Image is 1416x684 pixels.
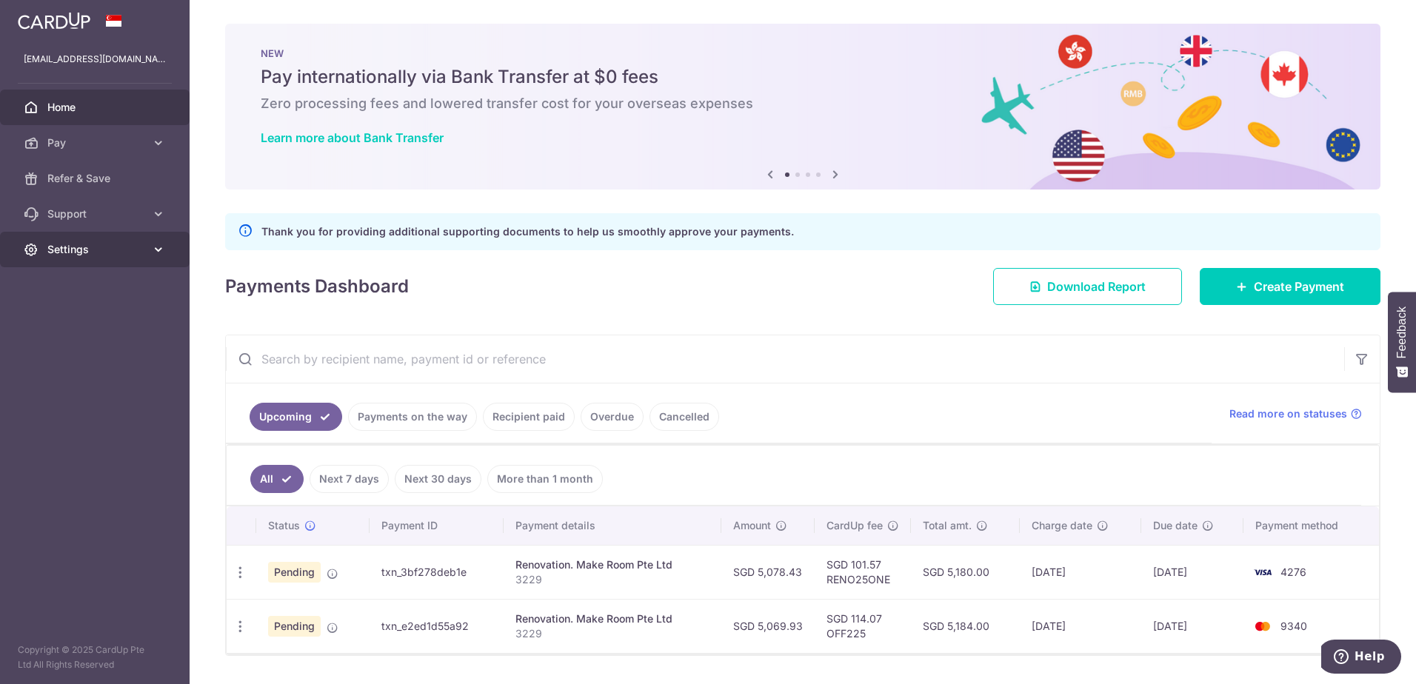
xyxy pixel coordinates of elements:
a: Recipient paid [483,403,575,431]
span: Charge date [1032,518,1092,533]
span: Read more on statuses [1229,406,1347,421]
a: Next 7 days [310,465,389,493]
span: Due date [1153,518,1198,533]
h6: Zero processing fees and lowered transfer cost for your overseas expenses [261,95,1345,113]
img: Bank Card [1248,563,1278,581]
td: txn_3bf278deb1e [370,545,504,599]
span: CardUp fee [826,518,883,533]
span: Pay [47,135,145,150]
a: More than 1 month [487,465,603,493]
a: Download Report [993,268,1182,305]
span: Status [268,518,300,533]
span: Pending [268,562,321,583]
td: txn_e2ed1d55a92 [370,599,504,653]
div: Renovation. Make Room Pte Ltd [515,557,709,572]
input: Search by recipient name, payment id or reference [226,335,1344,383]
span: Support [47,207,145,221]
span: Refer & Save [47,171,145,186]
td: SGD 5,069.93 [721,599,815,653]
img: CardUp [18,12,90,30]
span: Pending [268,616,321,637]
a: All [250,465,304,493]
a: Overdue [581,403,644,431]
span: Home [47,100,145,115]
div: Renovation. Make Room Pte Ltd [515,611,709,626]
p: 3229 [515,626,709,641]
td: SGD 5,184.00 [911,599,1020,653]
a: Create Payment [1200,268,1380,305]
td: SGD 5,078.43 [721,545,815,599]
td: [DATE] [1020,545,1141,599]
h4: Payments Dashboard [225,273,409,300]
td: [DATE] [1141,545,1243,599]
p: Thank you for providing additional supporting documents to help us smoothly approve your payments. [261,223,794,241]
a: Payments on the way [348,403,477,431]
img: Bank transfer banner [225,24,1380,190]
p: 3229 [515,572,709,587]
th: Payment details [504,506,721,545]
a: Read more on statuses [1229,406,1362,421]
td: [DATE] [1020,599,1141,653]
td: SGD 101.57 RENO25ONE [815,545,911,599]
td: SGD 5,180.00 [911,545,1020,599]
h5: Pay internationally via Bank Transfer at $0 fees [261,65,1345,89]
span: Download Report [1047,278,1146,295]
span: Settings [47,242,145,257]
span: 9340 [1280,620,1307,632]
span: 4276 [1280,566,1306,578]
span: Create Payment [1254,278,1344,295]
td: [DATE] [1141,599,1243,653]
p: [EMAIL_ADDRESS][DOMAIN_NAME] [24,52,166,67]
a: Learn more about Bank Transfer [261,130,444,145]
a: Upcoming [250,403,342,431]
span: Feedback [1395,306,1409,358]
td: SGD 114.07 OFF225 [815,599,911,653]
a: Next 30 days [395,465,481,493]
iframe: Opens a widget where you can find more information [1321,640,1401,677]
span: Amount [733,518,771,533]
th: Payment method [1243,506,1379,545]
th: Payment ID [370,506,504,545]
img: Bank Card [1248,617,1278,635]
p: NEW [261,47,1345,59]
a: Cancelled [649,403,719,431]
button: Feedback - Show survey [1388,292,1416,392]
span: Total amt. [923,518,972,533]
